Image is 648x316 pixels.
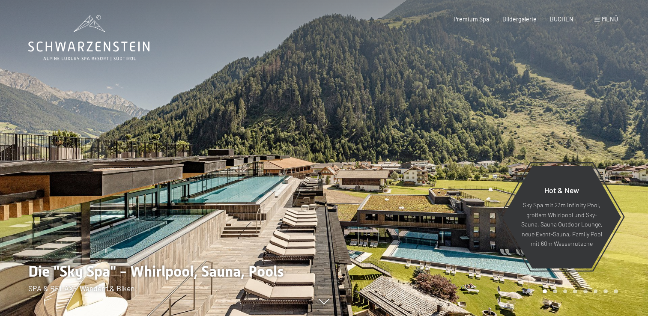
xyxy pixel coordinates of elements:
div: Carousel Page 2 [553,289,557,294]
div: Carousel Page 4 [573,289,577,294]
a: Hot & New Sky Spa mit 23m Infinity Pool, großem Whirlpool und Sky-Sauna, Sauna Outdoor Lounge, ne... [502,165,621,269]
div: Carousel Page 5 [583,289,588,294]
div: Carousel Page 1 (Current Slide) [543,289,547,294]
div: Carousel Page 8 [614,289,618,294]
p: Sky Spa mit 23m Infinity Pool, großem Whirlpool und Sky-Sauna, Sauna Outdoor Lounge, neue Event-S... [521,200,603,249]
span: Menü [602,15,618,23]
div: Carousel Page 3 [563,289,567,294]
a: Bildergalerie [502,15,537,23]
span: Hot & New [544,185,579,195]
a: Premium Spa [454,15,489,23]
div: Carousel Page 7 [603,289,608,294]
div: Carousel Page 6 [594,289,598,294]
div: Carousel Pagination [540,289,618,294]
a: BUCHEN [550,15,573,23]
